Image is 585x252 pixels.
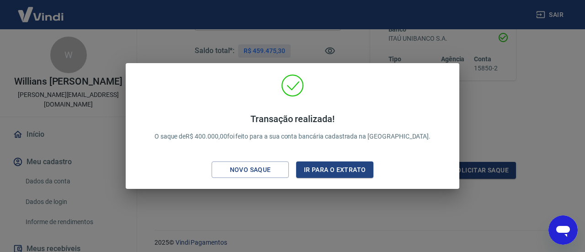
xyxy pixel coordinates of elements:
h4: Transação realizada! [154,113,431,124]
button: Ir para o extrato [296,161,373,178]
p: O saque de R$ 400.000,00 foi feito para a sua conta bancária cadastrada na [GEOGRAPHIC_DATA]. [154,113,431,141]
button: Novo saque [212,161,289,178]
iframe: Botão para abrir a janela de mensagens [548,215,578,245]
div: Novo saque [219,164,282,176]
